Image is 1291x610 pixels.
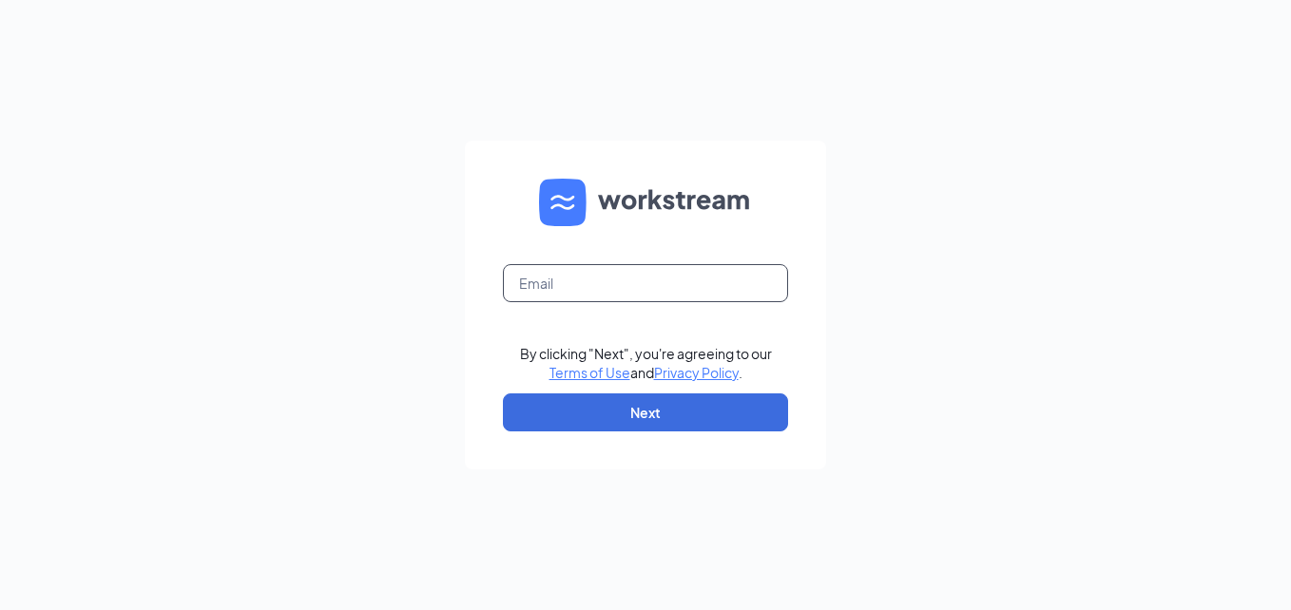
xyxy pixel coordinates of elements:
[520,344,772,382] div: By clicking "Next", you're agreeing to our and .
[539,179,752,226] img: WS logo and Workstream text
[549,364,630,381] a: Terms of Use
[654,364,739,381] a: Privacy Policy
[503,264,788,302] input: Email
[503,393,788,431] button: Next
